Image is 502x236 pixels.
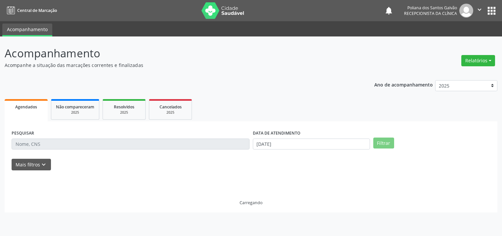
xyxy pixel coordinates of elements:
p: Acompanhamento [5,45,349,62]
div: Carregando [240,200,262,206]
button: notifications [384,6,393,15]
a: Acompanhamento [2,24,52,36]
p: Ano de acompanhamento [374,80,433,88]
label: PESQUISAR [12,128,34,139]
p: Acompanhe a situação das marcações correntes e finalizadas [5,62,349,69]
span: Recepcionista da clínica [404,11,457,16]
button: Mais filtroskeyboard_arrow_down [12,159,51,170]
img: img [459,4,473,18]
span: Central de Marcação [17,8,57,13]
i: keyboard_arrow_down [40,161,47,168]
button: apps [486,5,497,17]
span: Resolvidos [114,104,134,110]
div: 2025 [154,110,187,115]
i:  [476,6,483,13]
span: Cancelados [160,104,182,110]
div: 2025 [108,110,141,115]
button: Filtrar [373,138,394,149]
div: 2025 [56,110,94,115]
span: Não compareceram [56,104,94,110]
input: Selecione um intervalo [253,139,370,150]
a: Central de Marcação [5,5,57,16]
div: Poliana dos Santos Galvão [404,5,457,11]
label: DATA DE ATENDIMENTO [253,128,300,139]
button: Relatórios [461,55,495,66]
button:  [473,4,486,18]
span: Agendados [15,104,37,110]
input: Nome, CNS [12,139,250,150]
